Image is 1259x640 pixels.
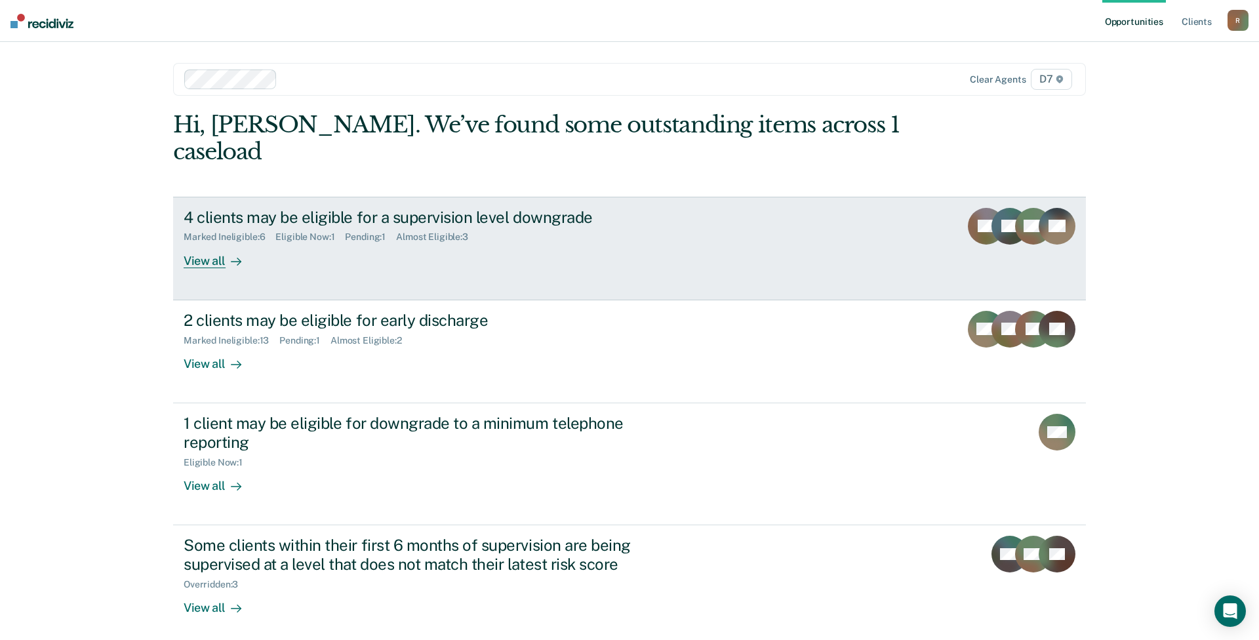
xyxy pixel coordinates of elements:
[184,231,275,243] div: Marked Ineligible : 6
[184,414,644,452] div: 1 client may be eligible for downgrade to a minimum telephone reporting
[275,231,345,243] div: Eligible Now : 1
[184,335,279,346] div: Marked Ineligible : 13
[279,335,330,346] div: Pending : 1
[184,311,644,330] div: 2 clients may be eligible for early discharge
[330,335,412,346] div: Almost Eligible : 2
[184,536,644,574] div: Some clients within their first 6 months of supervision are being supervised at a level that does...
[184,208,644,227] div: 4 clients may be eligible for a supervision level downgrade
[10,14,73,28] img: Recidiviz
[173,403,1086,525] a: 1 client may be eligible for downgrade to a minimum telephone reportingEligible Now:1View all
[1228,10,1249,31] button: R
[184,468,257,493] div: View all
[184,346,257,371] div: View all
[173,197,1086,300] a: 4 clients may be eligible for a supervision level downgradeMarked Ineligible:6Eligible Now:1Pendi...
[184,579,249,590] div: Overridden : 3
[184,243,257,268] div: View all
[173,300,1086,403] a: 2 clients may be eligible for early dischargeMarked Ineligible:13Pending:1Almost Eligible:2View all
[184,457,253,468] div: Eligible Now : 1
[184,590,257,615] div: View all
[173,111,904,165] div: Hi, [PERSON_NAME]. We’ve found some outstanding items across 1 caseload
[970,74,1026,85] div: Clear agents
[1031,69,1072,90] span: D7
[1214,595,1246,627] div: Open Intercom Messenger
[345,231,396,243] div: Pending : 1
[396,231,479,243] div: Almost Eligible : 3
